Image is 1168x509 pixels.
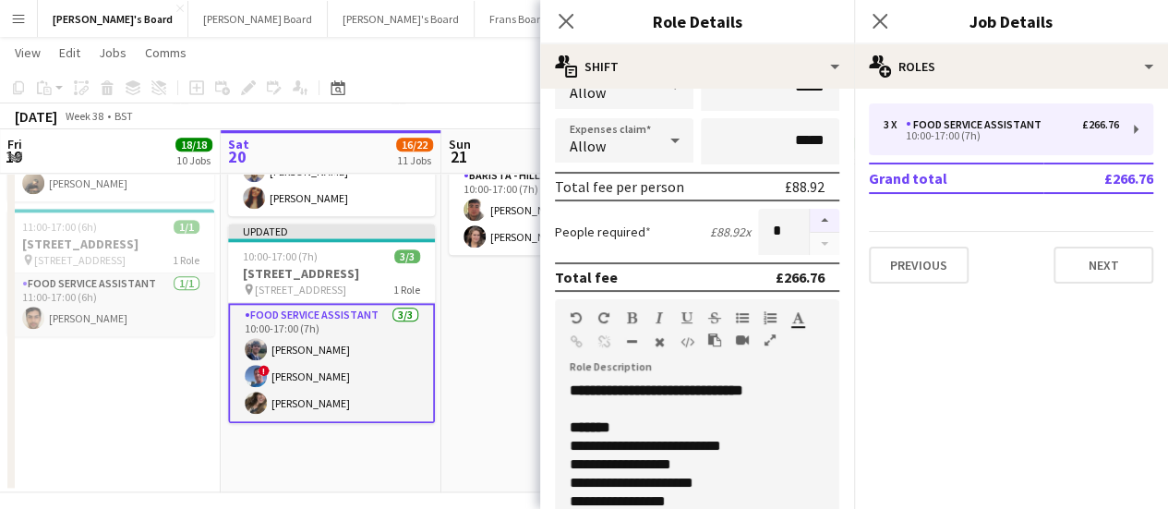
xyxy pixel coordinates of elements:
[446,146,471,167] span: 21
[7,209,214,336] app-job-card: 11:00-17:00 (6h)1/1[STREET_ADDRESS] [STREET_ADDRESS]1 RoleFood Service Assistant1/111:00-17:00 (6...
[653,310,666,325] button: Italic
[174,220,199,234] span: 1/1
[680,334,693,349] button: HTML Code
[791,310,804,325] button: Text Color
[91,41,134,65] a: Jobs
[736,310,749,325] button: Unordered List
[764,310,777,325] button: Ordered List
[710,224,751,240] div: £88.92 x
[34,253,126,267] span: [STREET_ADDRESS]
[228,224,435,423] app-job-card: Updated10:00-17:00 (7h)3/3[STREET_ADDRESS] [STREET_ADDRESS]1 RoleFood Service Assistant3/310:00-1...
[884,118,906,131] div: 3 x
[869,247,969,284] button: Previous
[393,283,420,297] span: 1 Role
[7,236,214,252] h3: [STREET_ADDRESS]
[680,310,693,325] button: Underline
[176,153,211,167] div: 10 Jobs
[397,153,432,167] div: 11 Jobs
[625,310,638,325] button: Bold
[708,310,721,325] button: Strikethrough
[869,164,1043,193] td: Grand total
[625,334,638,349] button: Horizontal Line
[394,249,420,263] span: 3/3
[175,138,212,151] span: 18/18
[5,146,22,167] span: 19
[255,283,346,297] span: [STREET_ADDRESS]
[555,224,651,240] label: People required
[854,9,1168,33] h3: Job Details
[225,146,249,167] span: 20
[22,220,97,234] span: 11:00-17:00 (6h)
[138,41,194,65] a: Comms
[228,136,249,152] span: Sat
[540,9,854,33] h3: Role Details
[570,137,606,155] span: Allow
[449,165,656,255] app-card-role: Barista - Hilltop2/210:00-17:00 (7h)[PERSON_NAME][PERSON_NAME]
[243,249,318,263] span: 10:00-17:00 (7h)
[228,303,435,423] app-card-role: Food Service Assistant3/310:00-17:00 (7h)[PERSON_NAME]![PERSON_NAME][PERSON_NAME]
[708,333,721,347] button: Paste as plain text
[1054,247,1153,284] button: Next
[540,44,854,89] div: Shift
[114,109,133,123] div: BST
[228,224,435,238] div: Updated
[61,109,107,123] span: Week 38
[228,265,435,282] h3: [STREET_ADDRESS]
[475,1,562,37] button: Frans Board
[15,44,41,61] span: View
[38,1,188,37] button: [PERSON_NAME]'s Board
[259,365,270,376] span: !
[59,44,80,61] span: Edit
[810,209,839,233] button: Increase
[7,41,48,65] a: View
[884,131,1119,140] div: 10:00-17:00 (7h)
[555,177,684,196] div: Total fee per person
[854,44,1168,89] div: Roles
[328,1,475,37] button: [PERSON_NAME]'s Board
[1043,164,1153,193] td: £266.76
[570,83,606,102] span: Allow
[396,138,433,151] span: 16/22
[570,310,583,325] button: Undo
[52,41,88,65] a: Edit
[1082,118,1119,131] div: £266.76
[736,333,749,347] button: Insert video
[7,136,22,152] span: Fri
[188,1,328,37] button: [PERSON_NAME] Board
[173,253,199,267] span: 1 Role
[776,268,825,286] div: £266.76
[449,136,471,152] span: Sun
[99,44,126,61] span: Jobs
[555,268,618,286] div: Total fee
[764,333,777,347] button: Fullscreen
[15,107,57,126] div: [DATE]
[906,118,1049,131] div: Food Service Assistant
[785,177,825,196] div: £88.92
[653,334,666,349] button: Clear Formatting
[145,44,187,61] span: Comms
[7,273,214,336] app-card-role: Food Service Assistant1/111:00-17:00 (6h)[PERSON_NAME]
[597,310,610,325] button: Redo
